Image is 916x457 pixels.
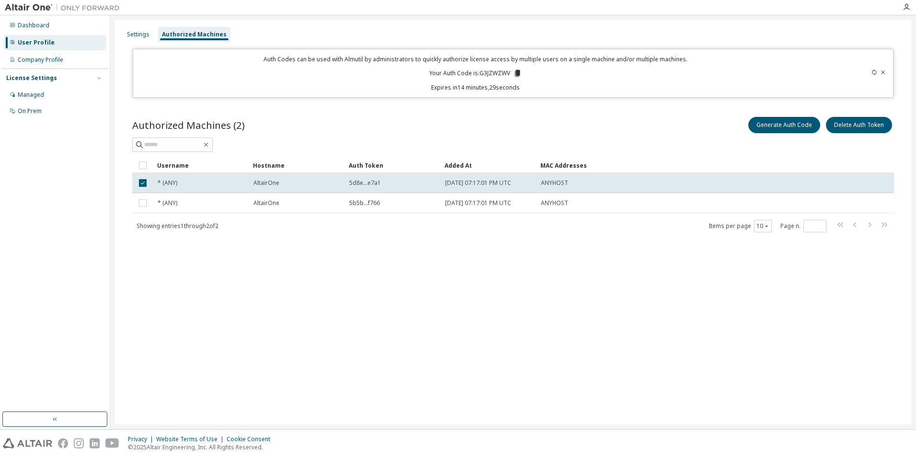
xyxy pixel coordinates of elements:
[18,107,42,115] div: On Prem
[18,39,55,46] div: User Profile
[445,158,533,173] div: Added At
[137,222,218,230] span: Showing entries 1 through 2 of 2
[162,31,227,38] div: Authorized Machines
[132,118,245,132] span: Authorized Machines (2)
[349,199,380,207] span: 5b5b...f766
[139,83,813,91] p: Expires in 14 minutes, 29 seconds
[157,158,245,173] div: Username
[128,443,276,451] p: © 2025 Altair Engineering, Inc. All Rights Reserved.
[253,158,341,173] div: Hostname
[6,74,57,82] div: License Settings
[826,117,892,133] button: Delete Auth Token
[541,179,568,187] span: ANYHOST
[541,199,568,207] span: ANYHOST
[105,438,119,448] img: youtube.svg
[156,435,227,443] div: Website Terms of Use
[540,158,793,173] div: MAC Addresses
[18,22,49,29] div: Dashboard
[74,438,84,448] img: instagram.svg
[18,91,44,99] div: Managed
[158,199,177,207] span: * (ANY)
[756,222,769,230] button: 10
[5,3,125,12] img: Altair One
[127,31,149,38] div: Settings
[90,438,100,448] img: linkedin.svg
[128,435,156,443] div: Privacy
[349,179,381,187] span: 5d8e...e7a1
[445,179,511,187] span: [DATE] 07:17:01 PM UTC
[18,56,63,64] div: Company Profile
[227,435,276,443] div: Cookie Consent
[3,438,52,448] img: altair_logo.svg
[58,438,68,448] img: facebook.svg
[748,117,820,133] button: Generate Auth Code
[253,199,279,207] span: AltairOne
[709,220,772,232] span: Items per page
[139,55,813,63] p: Auth Codes can be used with Almutil by administrators to quickly authorize license access by mult...
[445,199,511,207] span: [DATE] 07:17:01 PM UTC
[253,179,279,187] span: AltairOne
[158,179,177,187] span: * (ANY)
[780,220,826,232] span: Page n.
[349,158,437,173] div: Auth Token
[429,69,522,78] p: Your Auth Code is: G3JZWZWV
